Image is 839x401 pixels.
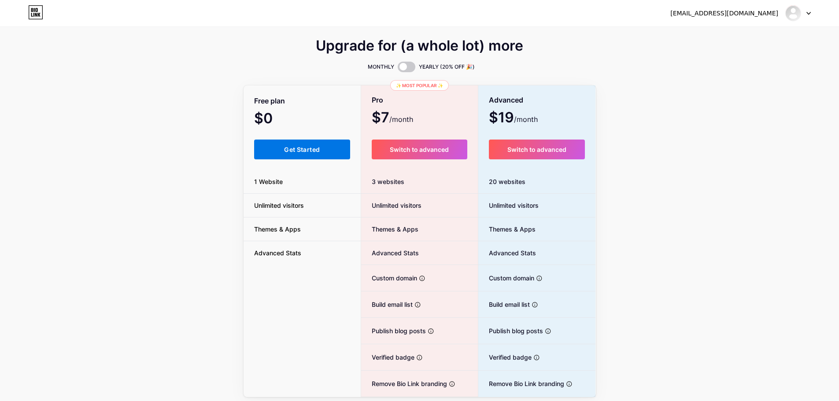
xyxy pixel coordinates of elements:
span: Unlimited visitors [478,201,539,210]
span: $19 [489,112,538,125]
div: ✨ Most popular ✨ [390,80,449,91]
span: Remove Bio Link branding [361,379,447,388]
span: Themes & Apps [478,224,536,234]
span: Build email list [361,300,413,309]
span: Publish blog posts [478,326,543,335]
span: Unlimited visitors [244,201,314,210]
button: Get Started [254,140,351,159]
span: 1 Website [244,177,293,186]
span: MONTHLY [368,63,394,71]
span: Upgrade for (a whole lot) more [316,40,523,51]
span: Pro [372,92,383,108]
span: Get Started [284,146,320,153]
span: Custom domain [361,273,417,283]
span: $0 [254,113,296,125]
span: /month [389,114,413,125]
span: Themes & Apps [361,224,418,234]
span: Advanced [489,92,523,108]
span: Unlimited visitors [361,201,421,210]
span: Advanced Stats [361,248,419,258]
span: Advanced Stats [478,248,536,258]
img: leahsskincare [785,5,802,22]
div: 20 websites [478,170,596,194]
span: Custom domain [478,273,534,283]
span: $7 [372,112,413,125]
span: Switch to advanced [507,146,566,153]
span: Themes & Apps [244,224,311,234]
span: Remove Bio Link branding [478,379,564,388]
span: Verified badge [361,353,414,362]
span: YEARLY (20% OFF 🎉) [419,63,475,71]
span: Publish blog posts [361,326,426,335]
span: Advanced Stats [244,248,312,258]
span: Free plan [254,93,285,109]
button: Switch to advanced [489,140,585,159]
span: Verified badge [478,353,532,362]
button: Switch to advanced [372,140,467,159]
div: 3 websites [361,170,478,194]
span: Build email list [478,300,530,309]
div: [EMAIL_ADDRESS][DOMAIN_NAME] [670,9,778,18]
span: /month [514,114,538,125]
span: Switch to advanced [390,146,449,153]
